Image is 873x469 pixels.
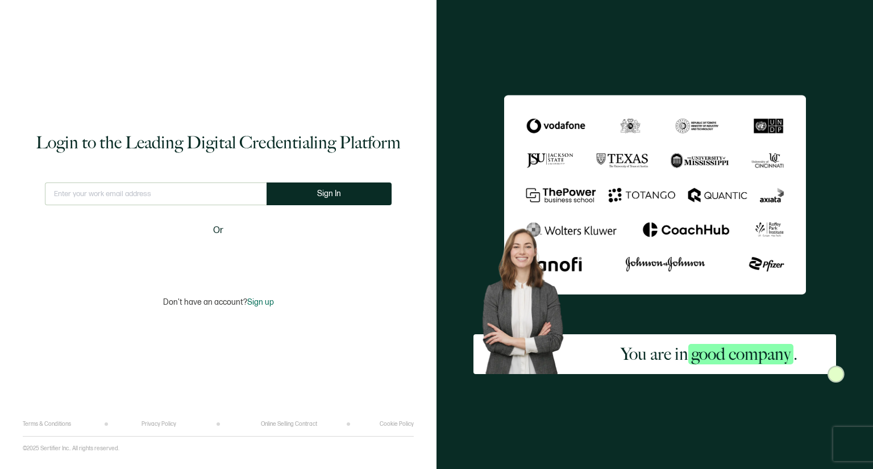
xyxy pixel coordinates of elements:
span: Sign In [317,189,341,198]
span: good company [688,344,793,364]
input: Enter your work email address [45,182,267,205]
p: Don't have an account? [163,297,274,307]
span: Sign up [247,297,274,307]
button: Sign In [267,182,392,205]
h2: You are in . [621,343,797,366]
a: Terms & Conditions [23,421,71,428]
img: Sertifier Login - You are in <span class="strong-h">good company</span>. [504,95,806,294]
iframe: Chat Widget [816,414,873,469]
img: Sertifier Login [828,366,845,383]
h1: Login to the Leading Digital Credentialing Platform [36,131,401,154]
a: Online Selling Contract [261,421,317,428]
span: Or [213,223,223,238]
iframe: Sign in with Google Button [147,245,289,270]
a: Cookie Policy [380,421,414,428]
p: ©2025 Sertifier Inc.. All rights reserved. [23,445,119,452]
img: Sertifier Login - You are in <span class="strong-h">good company</span>. Hero [473,221,582,373]
a: Privacy Policy [142,421,176,428]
